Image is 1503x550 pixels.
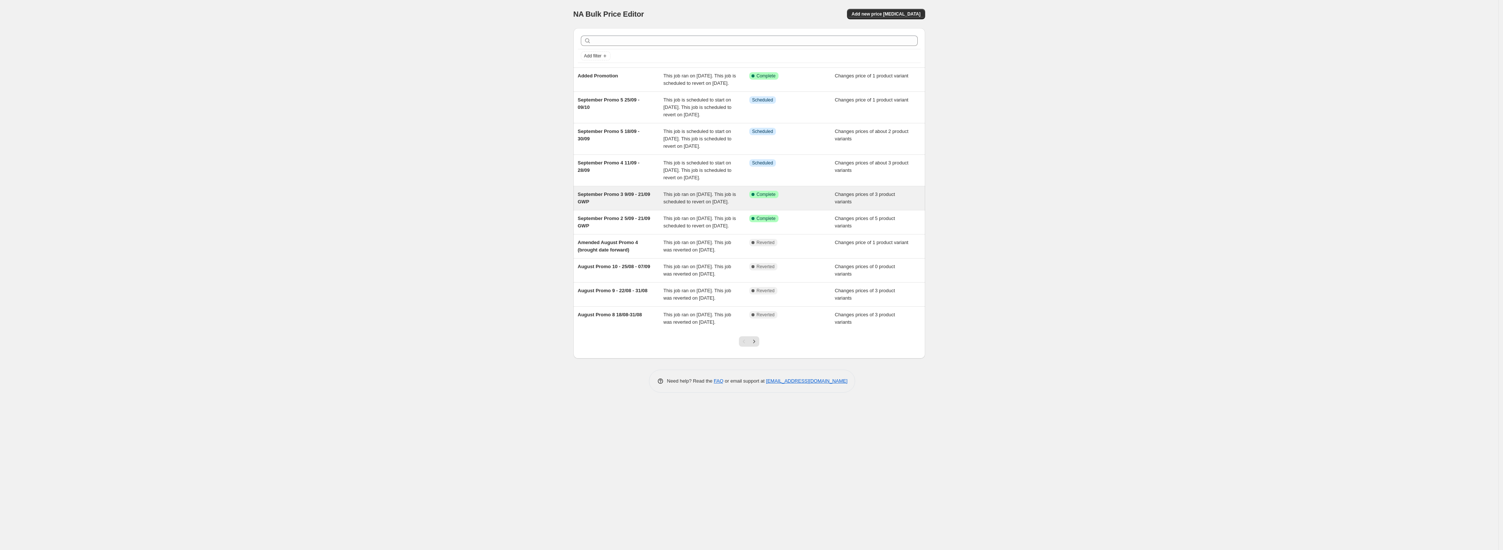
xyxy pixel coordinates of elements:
span: Changes prices of about 2 product variants [835,129,908,141]
span: August Promo 10 - 25/08 - 07/09 [578,264,650,269]
span: Scheduled [752,97,773,103]
span: This job ran on [DATE]. This job is scheduled to revert on [DATE]. [663,191,736,204]
span: or email support at [723,378,766,384]
span: Scheduled [752,160,773,166]
span: September Promo 5 25/09 - 09/10 [578,97,640,110]
span: This job ran on [DATE]. This job was reverted on [DATE]. [663,288,731,301]
span: This job ran on [DATE]. This job was reverted on [DATE]. [663,240,731,253]
span: September Promo 2 5/09 - 21/09 GWP [578,216,650,229]
span: Changes price of 1 product variant [835,240,908,245]
span: This job ran on [DATE]. This job was reverted on [DATE]. [663,264,731,277]
span: This job is scheduled to start on [DATE]. This job is scheduled to revert on [DATE]. [663,97,732,117]
a: [EMAIL_ADDRESS][DOMAIN_NAME] [766,378,847,384]
span: September Promo 5 18/09 - 30/09 [578,129,640,141]
span: September Promo 4 11/09 - 28/09 [578,160,640,173]
span: Reverted [757,288,775,294]
span: This job is scheduled to start on [DATE]. This job is scheduled to revert on [DATE]. [663,129,732,149]
span: This job is scheduled to start on [DATE]. This job is scheduled to revert on [DATE]. [663,160,732,180]
span: Scheduled [752,129,773,134]
span: Reverted [757,240,775,246]
span: August Promo 8 18/08-31/08 [578,312,642,317]
span: September Promo 3 9/09 - 21/09 GWP [578,191,650,204]
span: Changes prices of 5 product variants [835,216,895,229]
span: Add filter [584,53,602,59]
span: Complete [757,73,776,79]
span: Added Promotion [578,73,618,79]
a: FAQ [714,378,723,384]
span: Changes prices of 0 product variants [835,264,895,277]
span: Changes price of 1 product variant [835,97,908,103]
span: Changes prices of 3 product variants [835,312,895,325]
span: August Promo 9 - 22/08 - 31/08 [578,288,648,293]
span: NA Bulk Price Editor [573,10,644,18]
span: This job ran on [DATE]. This job was reverted on [DATE]. [663,312,731,325]
span: Changes prices of 3 product variants [835,288,895,301]
span: Changes prices of about 3 product variants [835,160,908,173]
span: This job ran on [DATE]. This job is scheduled to revert on [DATE]. [663,216,736,229]
span: Reverted [757,264,775,270]
button: Add new price [MEDICAL_DATA] [847,9,925,19]
span: Changes prices of 3 product variants [835,191,895,204]
span: Complete [757,191,776,197]
span: Complete [757,216,776,221]
span: Add new price [MEDICAL_DATA] [851,11,920,17]
button: Next [749,336,759,347]
span: Changes price of 1 product variant [835,73,908,79]
span: Reverted [757,312,775,318]
nav: Pagination [739,336,759,347]
button: Add filter [581,51,610,60]
span: This job ran on [DATE]. This job is scheduled to revert on [DATE]. [663,73,736,86]
span: Amended August Promo 4 (brought date forward) [578,240,638,253]
span: Need help? Read the [667,378,714,384]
